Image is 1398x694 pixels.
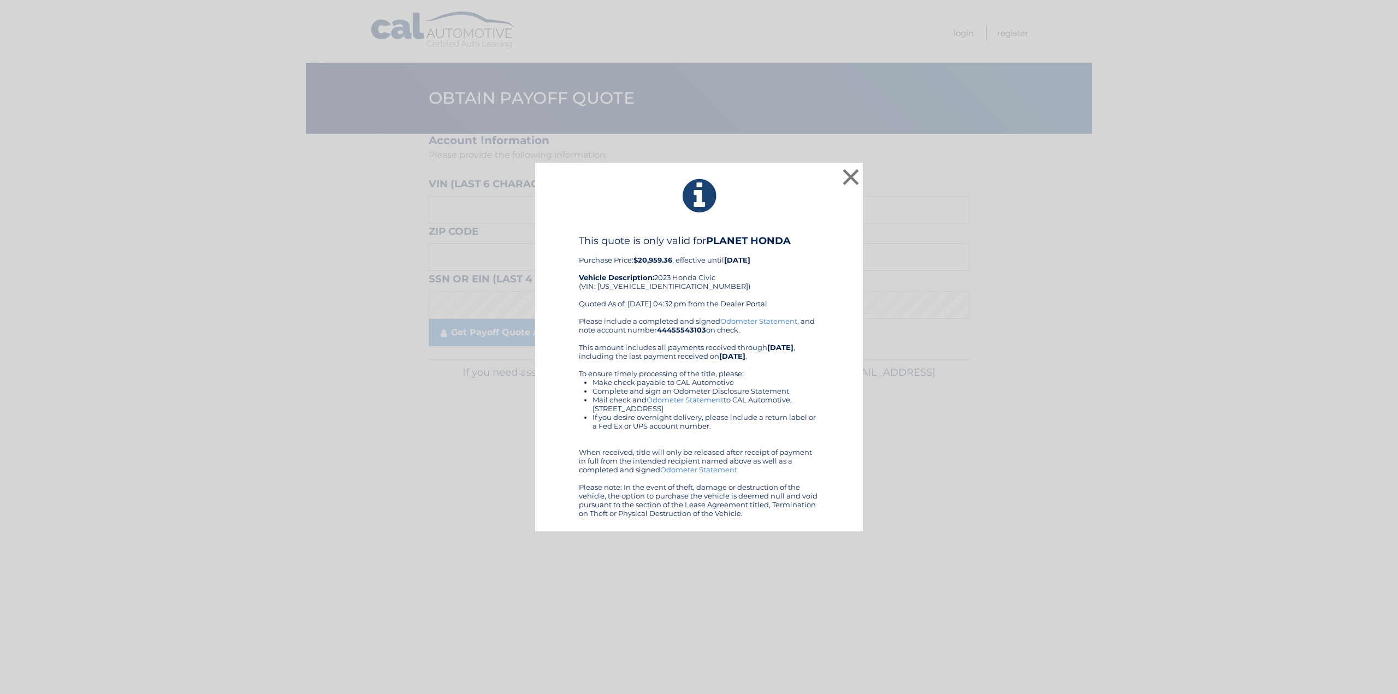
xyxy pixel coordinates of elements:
div: Please include a completed and signed , and note account number on check. This amount includes al... [579,317,819,518]
strong: Vehicle Description: [579,273,654,282]
b: [DATE] [719,352,745,360]
b: PLANET HONDA [706,235,791,247]
li: Complete and sign an Odometer Disclosure Statement [593,387,819,395]
h4: This quote is only valid for [579,235,819,247]
button: × [840,166,862,188]
b: [DATE] [767,343,793,352]
a: Odometer Statement [720,317,797,325]
li: If you desire overnight delivery, please include a return label or a Fed Ex or UPS account number. [593,413,819,430]
a: Odometer Statement [647,395,724,404]
div: Purchase Price: , effective until 2023 Honda Civic (VIN: [US_VEHICLE_IDENTIFICATION_NUMBER]) Quot... [579,235,819,317]
li: Make check payable to CAL Automotive [593,378,819,387]
b: $20,959.36 [633,256,672,264]
li: Mail check and to CAL Automotive, [STREET_ADDRESS] [593,395,819,413]
a: Odometer Statement [660,465,737,474]
b: 44455543103 [657,325,706,334]
b: [DATE] [724,256,750,264]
